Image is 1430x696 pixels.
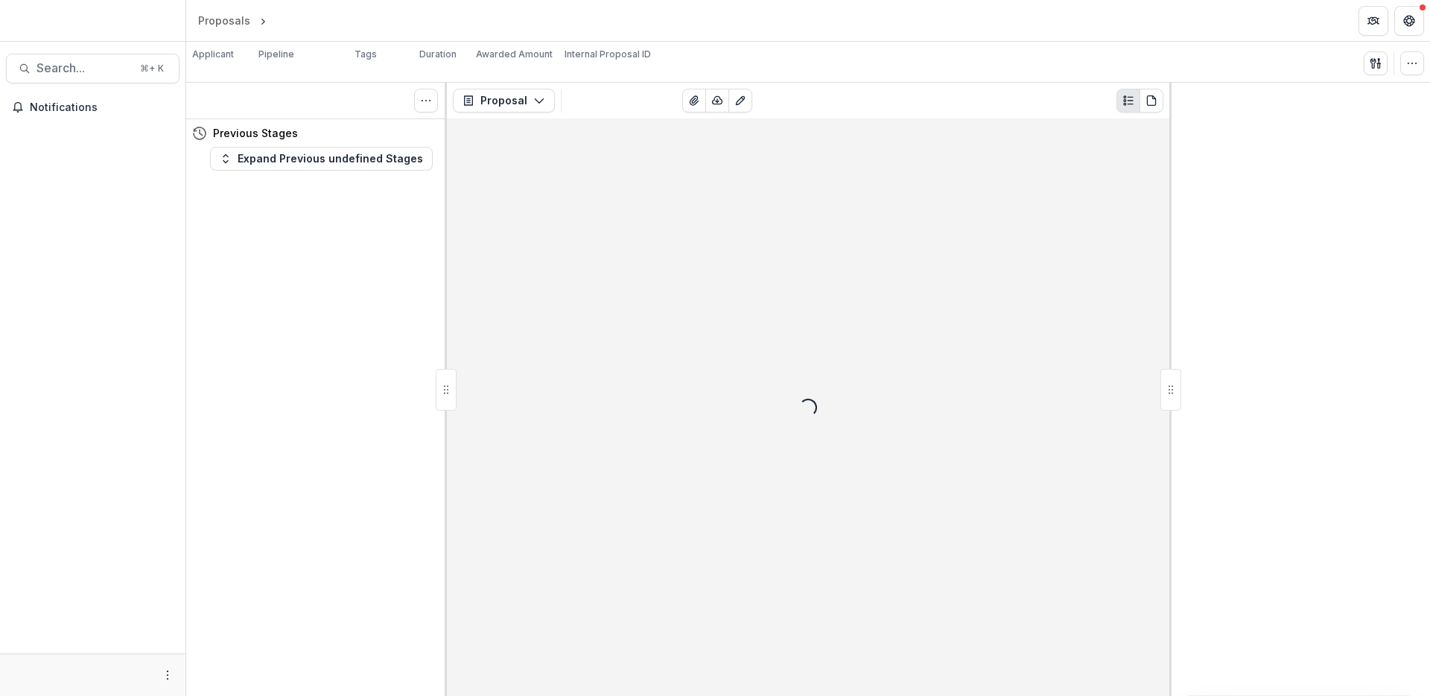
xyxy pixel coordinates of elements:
p: Awarded Amount [476,48,553,61]
div: ⌘ + K [137,60,167,77]
h4: Previous Stages [213,125,298,141]
p: Duration [419,48,457,61]
span: Notifications [30,101,174,114]
p: Applicant [192,48,234,61]
p: Tags [355,48,377,61]
a: Proposals [192,10,256,31]
button: Edit as form [728,89,752,113]
nav: breadcrumb [192,10,333,31]
button: View Attached Files [682,89,706,113]
button: Search... [6,54,179,83]
button: Expand Previous undefined Stages [210,147,433,171]
div: Proposals [198,13,250,28]
button: Proposal [453,89,555,113]
button: Plaintext view [1116,89,1140,113]
button: Partners [1358,6,1388,36]
p: Internal Proposal ID [565,48,651,61]
button: Notifications [6,95,179,119]
button: PDF view [1140,89,1163,113]
p: Pipeline [258,48,294,61]
span: Search... [36,61,131,75]
button: Get Help [1394,6,1424,36]
button: Toggle View Cancelled Tasks [414,89,438,113]
button: More [159,666,177,684]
